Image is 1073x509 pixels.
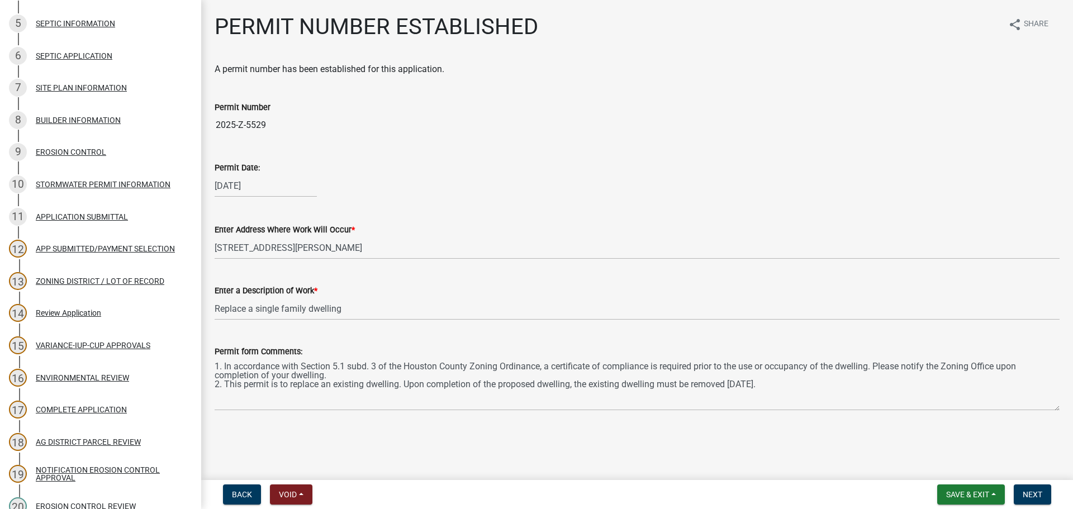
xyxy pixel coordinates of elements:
span: Share [1024,18,1048,31]
button: Void [270,484,312,505]
div: APPLICATION SUBMITTAL [36,213,128,221]
div: EROSION CONTROL [36,148,106,156]
div: COMPLETE APPLICATION [36,406,127,413]
span: Save & Exit [946,490,989,499]
button: Back [223,484,261,505]
label: Permit Date: [215,164,260,172]
div: 11 [9,208,27,226]
label: Enter a Description of Work [215,287,317,295]
div: SITE PLAN INFORMATION [36,84,127,92]
div: 17 [9,401,27,418]
h1: PERMIT NUMBER ESTABLISHED [215,13,538,40]
span: Next [1023,490,1042,499]
input: mm/dd/yyyy [215,174,317,197]
div: APP SUBMITTED/PAYMENT SELECTION [36,245,175,253]
div: SEPTIC APPLICATION [36,52,112,60]
div: 13 [9,272,27,290]
div: 18 [9,433,27,451]
label: Permit Number [215,104,270,112]
div: 7 [9,79,27,97]
div: 16 [9,369,27,387]
div: 14 [9,304,27,322]
label: Permit form Comments: [215,348,302,356]
div: AG DISTRICT PARCEL REVIEW [36,438,141,446]
div: SEPTIC INFORMATION [36,20,115,27]
div: A permit number has been established for this application. [215,63,1060,76]
i: share [1008,18,1022,31]
div: ZONING DISTRICT / LOT OF RECORD [36,277,164,285]
div: 8 [9,111,27,129]
span: Void [279,490,297,499]
div: 15 [9,336,27,354]
div: 12 [9,240,27,258]
div: 10 [9,175,27,193]
div: 19 [9,465,27,483]
button: Next [1014,484,1051,505]
div: VARIANCE-IUP-CUP APPROVALS [36,341,150,349]
div: NOTIFICATION EROSION CONTROL APPROVAL [36,466,183,482]
div: 5 [9,15,27,32]
button: shareShare [999,13,1057,35]
div: ENVIRONMENTAL REVIEW [36,374,129,382]
div: 9 [9,143,27,161]
div: STORMWATER PERMIT INFORMATION [36,180,170,188]
label: Enter Address Where Work Will Occur [215,226,355,234]
div: 6 [9,47,27,65]
div: Review Application [36,309,101,317]
div: BUILDER INFORMATION [36,116,121,124]
span: Back [232,490,252,499]
button: Save & Exit [937,484,1005,505]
